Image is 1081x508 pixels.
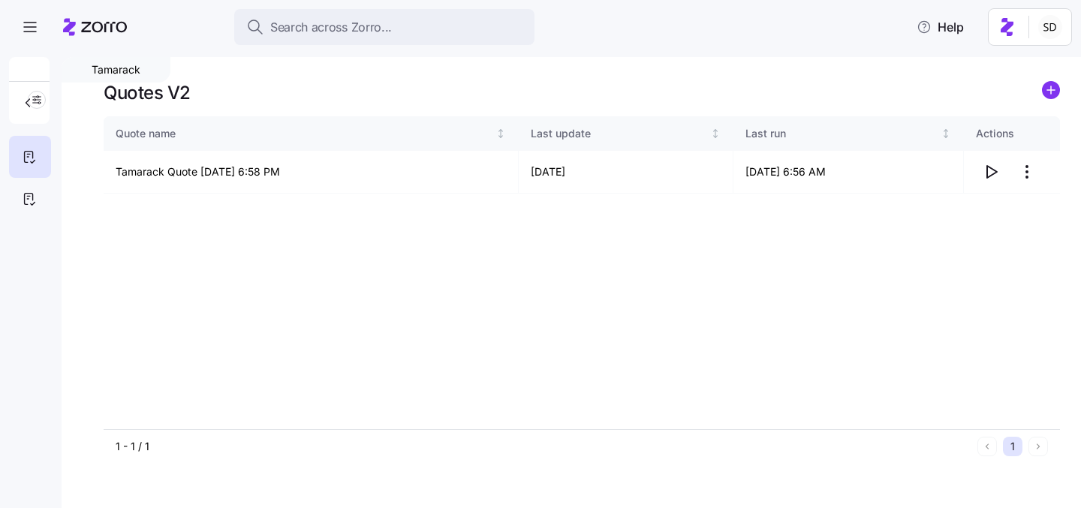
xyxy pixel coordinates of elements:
div: Not sorted [495,128,506,139]
div: Not sorted [710,128,721,139]
div: 1 - 1 / 1 [116,439,971,454]
button: Next page [1028,437,1048,456]
button: Search across Zorro... [234,9,534,45]
button: Previous page [977,437,997,456]
div: Last update [531,125,708,142]
th: Quote nameNot sorted [104,116,519,151]
td: Tamarack Quote [DATE] 6:58 PM [104,151,519,194]
h1: Quotes V2 [104,81,191,104]
button: 1 [1003,437,1022,456]
div: Last run [745,125,938,142]
div: Quote name [116,125,492,142]
span: Search across Zorro... [270,18,392,37]
th: Last runNot sorted [733,116,964,151]
svg: add icon [1042,81,1060,99]
th: Last updateNot sorted [519,116,733,151]
td: [DATE] 6:56 AM [733,151,964,194]
span: Help [917,18,964,36]
img: 038087f1531ae87852c32fa7be65e69b [1038,15,1062,39]
div: Actions [976,125,1048,142]
td: [DATE] [519,151,733,194]
div: Not sorted [941,128,951,139]
a: add icon [1042,81,1060,104]
button: Help [905,12,976,42]
div: Tamarack [62,57,170,83]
